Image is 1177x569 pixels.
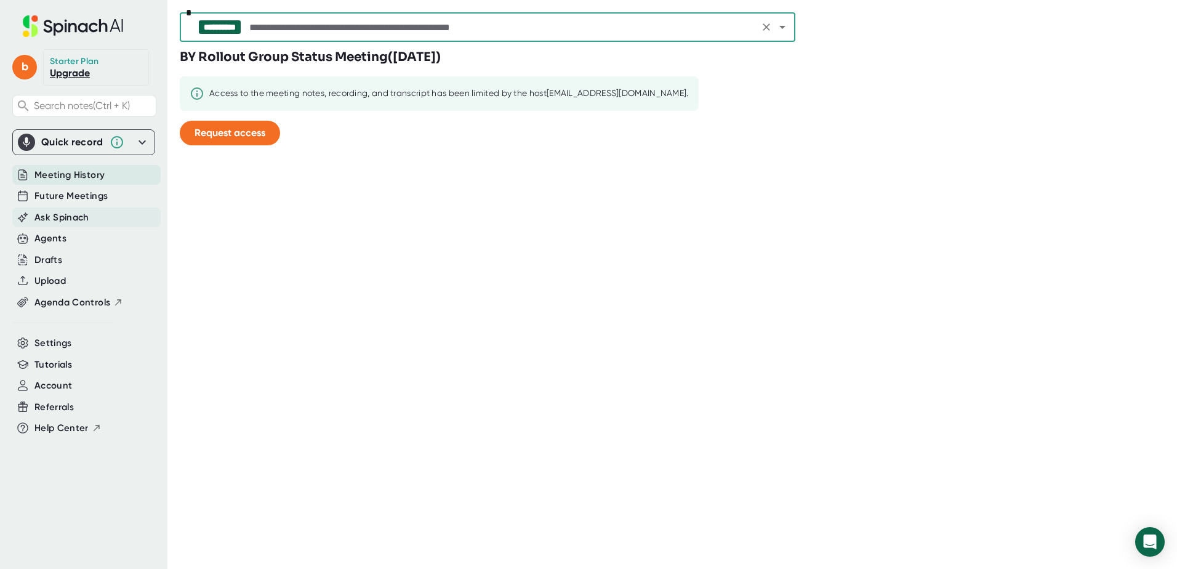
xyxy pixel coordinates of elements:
[774,18,791,36] button: Open
[34,421,102,435] button: Help Center
[34,100,130,111] span: Search notes (Ctrl + K)
[34,274,66,288] button: Upload
[34,189,108,203] button: Future Meetings
[34,211,89,225] button: Ask Spinach
[758,18,775,36] button: Clear
[34,400,74,414] button: Referrals
[50,67,90,79] a: Upgrade
[34,296,123,310] button: Agenda Controls
[34,421,89,435] span: Help Center
[18,130,150,155] div: Quick record
[195,127,265,139] span: Request access
[34,232,66,246] button: Agents
[209,88,689,99] div: Access to the meeting notes, recording, and transcript has been limited by the host [EMAIL_ADDRES...
[180,121,280,145] button: Request access
[34,253,62,267] button: Drafts
[34,379,72,393] button: Account
[34,296,110,310] span: Agenda Controls
[1135,527,1165,557] div: Open Intercom Messenger
[34,168,105,182] button: Meeting History
[34,336,72,350] button: Settings
[180,48,441,67] h3: BY Rollout Group Status Meeting ( [DATE] )
[50,56,99,67] div: Starter Plan
[12,55,37,79] span: b
[34,358,72,372] button: Tutorials
[41,136,103,148] div: Quick record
